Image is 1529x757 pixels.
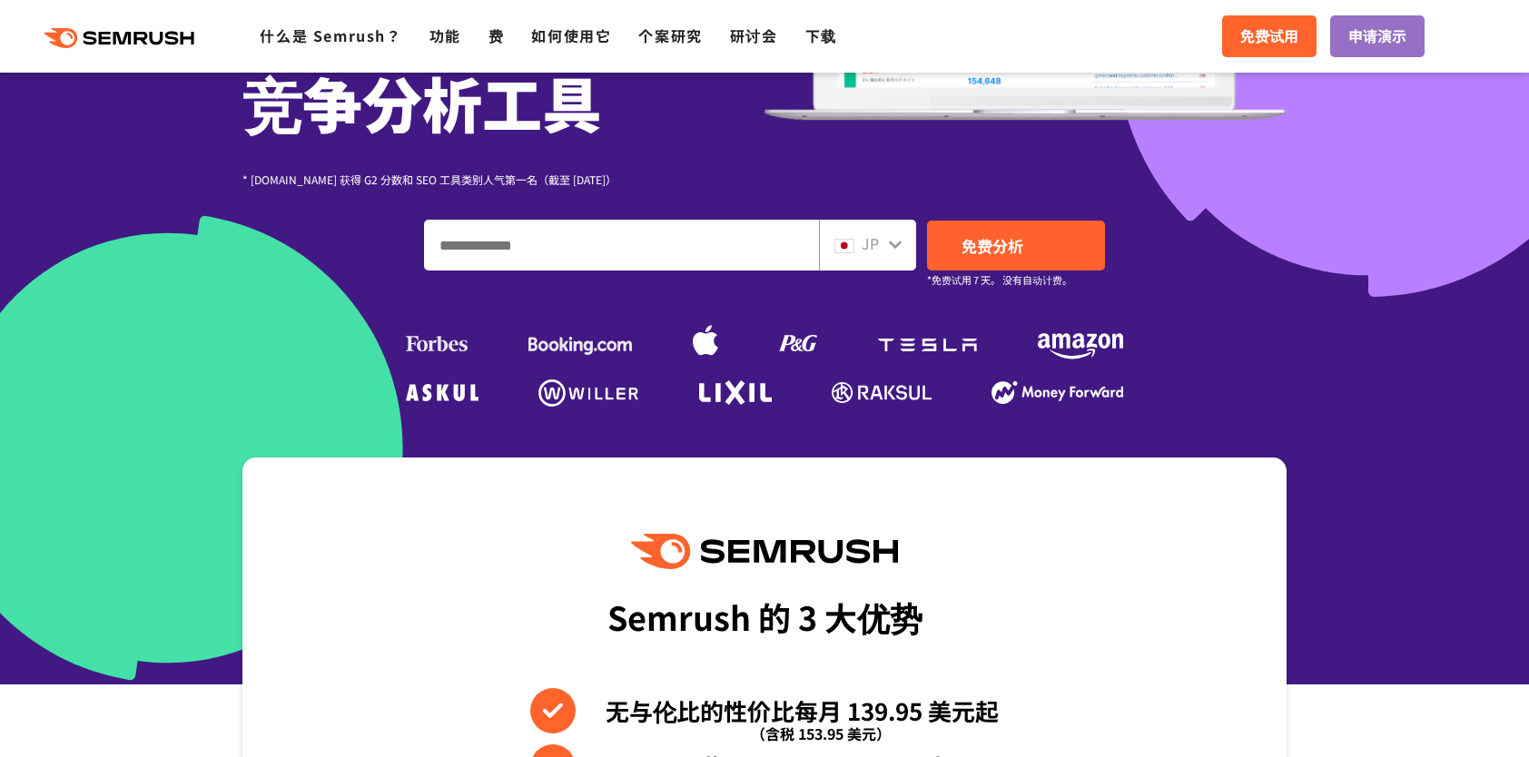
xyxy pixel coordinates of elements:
[805,25,837,46] a: 下载
[260,25,401,46] a: 什么是 Semrush？
[607,583,922,650] div: Semrush 的 3 大优势
[751,711,891,756] span: （含税 153.95 美元）
[429,25,461,46] a: 功能
[1222,15,1317,57] a: 免费试用
[631,534,898,569] img: 塞姆拉什
[862,232,879,254] span: JP
[242,171,764,188] div: * [DOMAIN_NAME] 获得 G2 分数和 SEO 工具类别人气第一名（截至 [DATE]）
[425,221,818,270] input: 输入您的域名、关键字或网址
[531,25,611,46] a: 如何使用它
[927,221,1105,270] a: 免费分析
[488,25,505,46] a: 费
[1330,15,1425,57] a: 申请演示
[730,25,778,46] a: 研讨会
[927,271,1072,289] small: *免费试用 7 天。 没有自动计费。
[1240,25,1298,48] span: 免费试用
[1348,25,1406,48] span: 申请演示
[606,693,999,727] font: 无与伦比的性价比每月 139.95 美元起
[638,25,702,46] a: 个案研究
[962,234,1023,257] span: 免费分析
